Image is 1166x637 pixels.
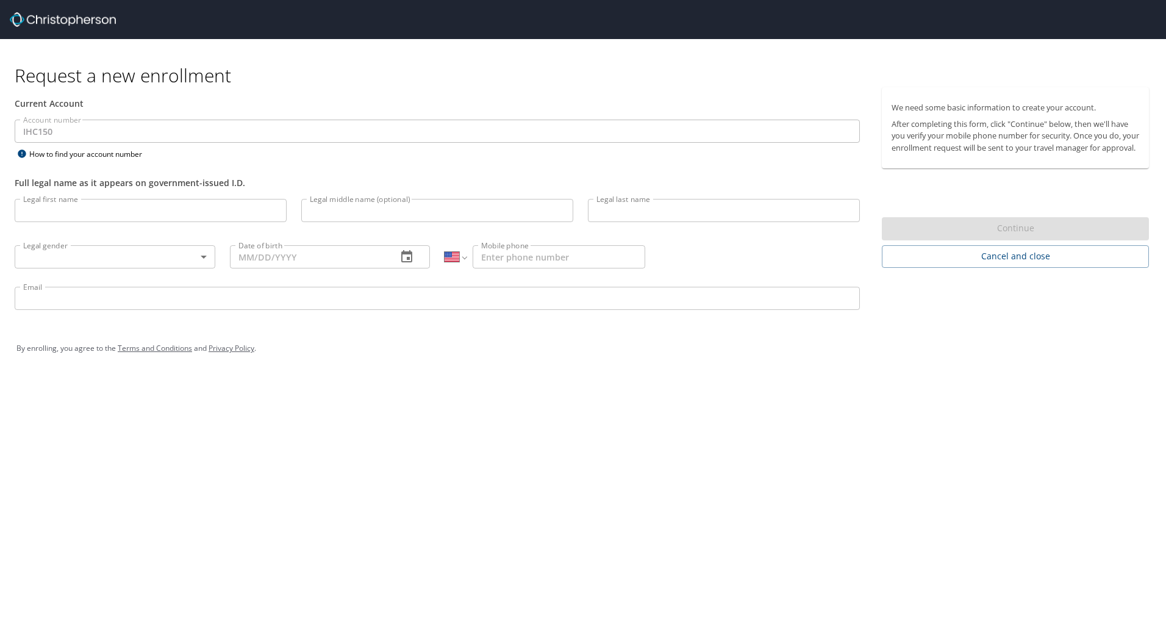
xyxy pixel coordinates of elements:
[15,63,1159,87] h1: Request a new enrollment
[15,97,860,110] div: Current Account
[473,245,645,268] input: Enter phone number
[892,102,1139,113] p: We need some basic information to create your account.
[118,343,192,353] a: Terms and Conditions
[230,245,388,268] input: MM/DD/YYYY
[892,118,1139,154] p: After completing this form, click "Continue" below, then we'll have you verify your mobile phone ...
[10,12,116,27] img: cbt logo
[892,249,1139,264] span: Cancel and close
[15,146,167,162] div: How to find your account number
[882,245,1149,268] button: Cancel and close
[16,333,1150,364] div: By enrolling, you agree to the and .
[15,176,860,189] div: Full legal name as it appears on government-issued I.D.
[209,343,254,353] a: Privacy Policy
[15,245,215,268] div: ​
